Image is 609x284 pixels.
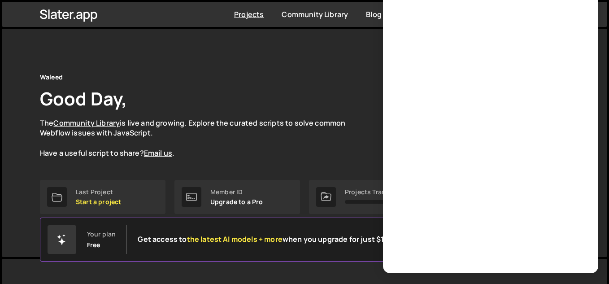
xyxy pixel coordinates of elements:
[40,180,165,214] a: Last Project Start a project
[87,231,116,238] div: Your plan
[40,86,127,111] h1: Good Day,
[345,188,412,196] div: Projects Transferred
[76,198,121,205] p: Start a project
[40,72,63,83] div: Waleed
[87,241,100,249] div: Free
[282,9,348,19] a: Community Library
[187,234,283,244] span: the latest AI models + more
[76,188,121,196] div: Last Project
[144,148,172,158] a: Email us
[210,198,263,205] p: Upgrade to a Pro
[40,118,363,158] p: The is live and growing. Explore the curated scripts to solve common Webflow issues with JavaScri...
[210,188,263,196] div: Member ID
[234,9,264,19] a: Projects
[53,118,120,128] a: Community Library
[366,9,382,19] a: Blog
[138,235,418,244] h2: Get access to when you upgrade for just $10/month!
